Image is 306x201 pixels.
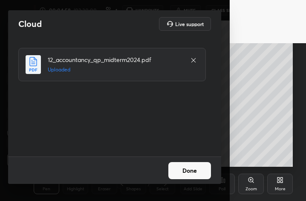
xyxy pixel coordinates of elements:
button: Done [168,162,211,179]
h2: Cloud [18,18,42,30]
div: Zoom [245,187,257,191]
h5: Live support [175,21,204,27]
div: More [275,187,286,191]
h4: 12_accountancy_qp_midterm2024.pdf [48,55,182,64]
h5: Uploaded [48,66,182,74]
